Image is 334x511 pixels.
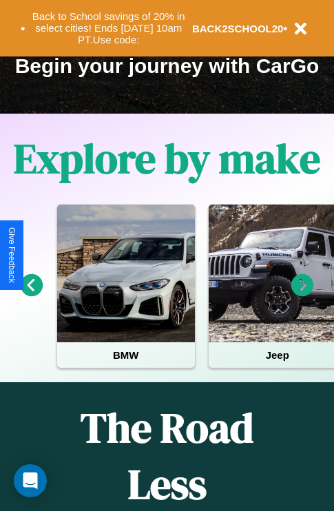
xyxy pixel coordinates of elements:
div: Open Intercom Messenger [14,464,47,497]
div: Give Feedback [7,227,17,283]
h4: BMW [57,342,195,368]
button: Back to School savings of 20% in select cities! Ends [DATE] 10am PT.Use code: [25,7,192,50]
b: BACK2SCHOOL20 [192,23,284,34]
h1: Explore by make [14,130,320,187]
